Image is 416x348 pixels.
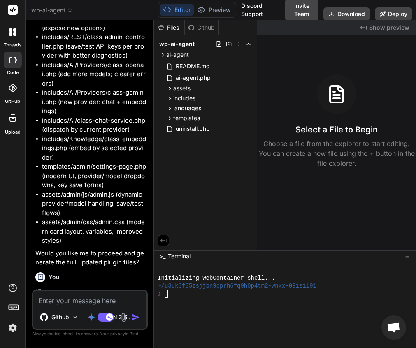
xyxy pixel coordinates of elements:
label: threads [4,42,21,49]
div: 打開聊天 [381,315,406,340]
li: includes/REST/class-admin-controller.php (save/test API keys per provider with better diagnostics) [42,32,146,60]
button: Editor [160,4,194,16]
span: templates [173,114,200,122]
img: icon [132,313,140,321]
p: Github [51,313,69,321]
div: Files [154,23,184,32]
li: includes/AI/class-chat-service.php (dispatch by current provider) [42,116,146,135]
p: Always double-check its answers. Your in Bind [32,330,148,338]
span: Show preview [369,23,409,32]
span: − [405,252,409,260]
h3: Select a File to Begin [295,124,378,135]
button: Download [323,7,370,21]
span: privacy [110,331,125,336]
li: includes/AI/Providers/class-gemini.php (new provider: chat + embeddings) [42,88,146,116]
label: code [7,69,19,76]
li: includes/Knowledge/class-embeddings.php (embed by selected provider) [42,135,146,162]
p: 好 [35,287,146,297]
li: templates/admin/settings-page.php (modern UI, provider/model dropdowns, key save forms) [42,162,146,190]
label: Upload [5,129,21,136]
li: assets/admin/css/admin.css (modern card layout, variables, improved styles) [42,218,146,246]
p: Choose a file from the explorer to start editing. You can create a new file using the + button in... [257,139,416,168]
p: Would you like me to proceed and generate the full updated plugin files? [35,249,146,267]
span: languages [173,104,201,112]
img: settings [6,321,20,335]
span: assets [173,84,191,93]
span: wp-ai-agent [31,6,73,14]
img: Gemini 2.5 flash [87,313,95,321]
button: − [403,250,411,263]
li: assets/admin/js/admin.js (dynamic provider/model handling, save/test flows) [42,190,146,218]
h6: You [49,273,60,281]
span: ai-agent.php [175,73,211,83]
span: Initializing WebContainer shell... [158,274,275,282]
label: GitHub [5,98,20,105]
span: wp-ai-agent [159,40,195,48]
span: README.md [175,61,211,71]
li: includes/AI/Providers/class-openai.php (add more models; clearer errors) [42,60,146,88]
img: Pick Models [72,314,79,321]
button: Deploy [375,7,412,21]
span: >_ [159,252,165,260]
button: Preview [194,4,234,16]
span: uninstall.php [175,124,211,134]
span: Terminal [168,252,191,260]
span: ~/u3uk0f35zsjjbn9cprh6fq9h0p4tm2-wnxx-09isil91 [158,282,316,290]
span: ai-agent [166,51,189,59]
img: attachment [119,313,128,322]
span: includes [173,94,195,102]
span: ❯ [158,290,161,298]
div: Github [185,23,218,32]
